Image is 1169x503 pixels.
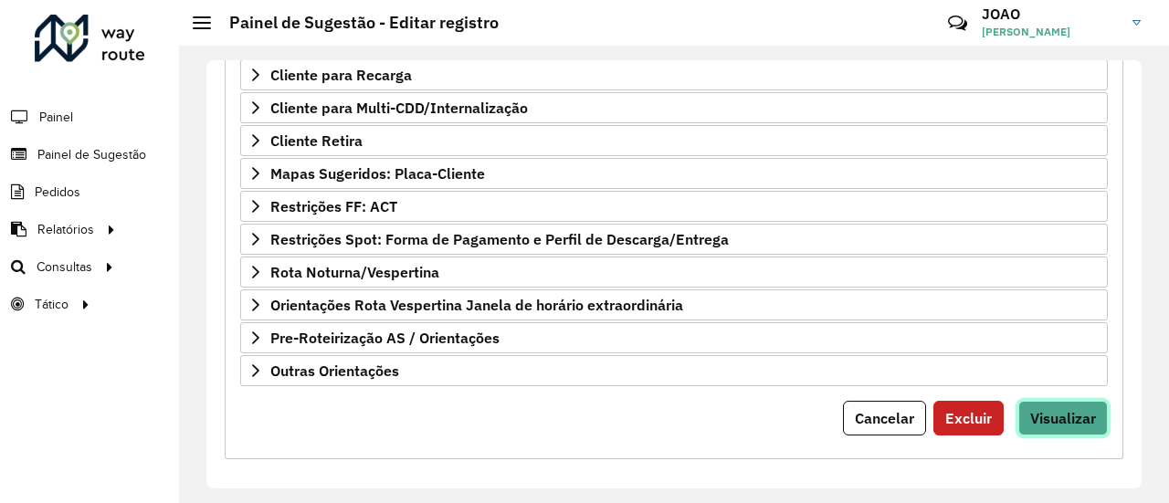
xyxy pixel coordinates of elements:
[270,363,399,378] span: Outras Orientações
[843,401,926,435] button: Cancelar
[240,59,1108,90] a: Cliente para Recarga
[270,166,485,181] span: Mapas Sugeridos: Placa-Cliente
[240,322,1108,353] a: Pre-Roteirização AS / Orientações
[945,409,992,427] span: Excluir
[855,409,914,427] span: Cancelar
[1018,401,1108,435] button: Visualizar
[240,224,1108,255] a: Restrições Spot: Forma de Pagamento e Perfil de Descarga/Entrega
[270,298,683,312] span: Orientações Rota Vespertina Janela de horário extraordinária
[1030,409,1096,427] span: Visualizar
[211,13,499,33] h2: Painel de Sugestão - Editar registro
[240,92,1108,123] a: Cliente para Multi-CDD/Internalização
[240,257,1108,288] a: Rota Noturna/Vespertina
[270,133,363,148] span: Cliente Retira
[933,401,1004,435] button: Excluir
[270,68,412,82] span: Cliente para Recarga
[982,24,1119,40] span: [PERSON_NAME]
[270,330,500,345] span: Pre-Roteirização AS / Orientações
[270,199,397,214] span: Restrições FF: ACT
[270,265,439,279] span: Rota Noturna/Vespertina
[240,125,1108,156] a: Cliente Retira
[938,4,977,43] a: Contato Rápido
[240,289,1108,320] a: Orientações Rota Vespertina Janela de horário extraordinária
[982,5,1119,23] h3: JOAO
[37,220,94,239] span: Relatórios
[240,191,1108,222] a: Restrições FF: ACT
[35,295,68,314] span: Tático
[240,158,1108,189] a: Mapas Sugeridos: Placa-Cliente
[270,100,528,115] span: Cliente para Multi-CDD/Internalização
[240,355,1108,386] a: Outras Orientações
[35,183,80,202] span: Pedidos
[39,108,73,127] span: Painel
[37,145,146,164] span: Painel de Sugestão
[37,257,92,277] span: Consultas
[270,232,729,246] span: Restrições Spot: Forma de Pagamento e Perfil de Descarga/Entrega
